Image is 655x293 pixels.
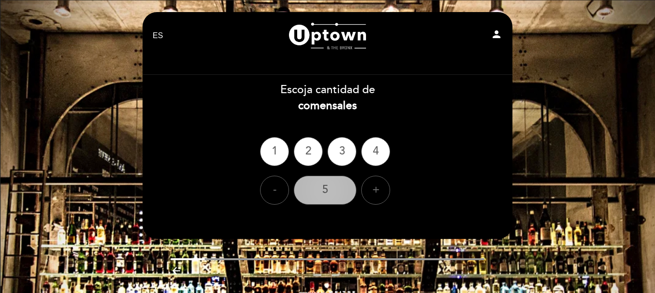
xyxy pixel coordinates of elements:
[267,23,388,49] a: Uptown
[361,176,390,205] div: +
[294,137,323,166] div: 2
[491,28,502,40] i: person
[260,137,289,166] div: 1
[361,137,390,166] div: 4
[260,176,289,205] div: -
[491,28,502,43] button: person
[327,137,356,166] div: 3
[298,99,357,112] b: comensales
[170,265,182,277] i: arrow_backward
[294,176,356,205] div: 5
[142,82,513,114] div: Escoja cantidad de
